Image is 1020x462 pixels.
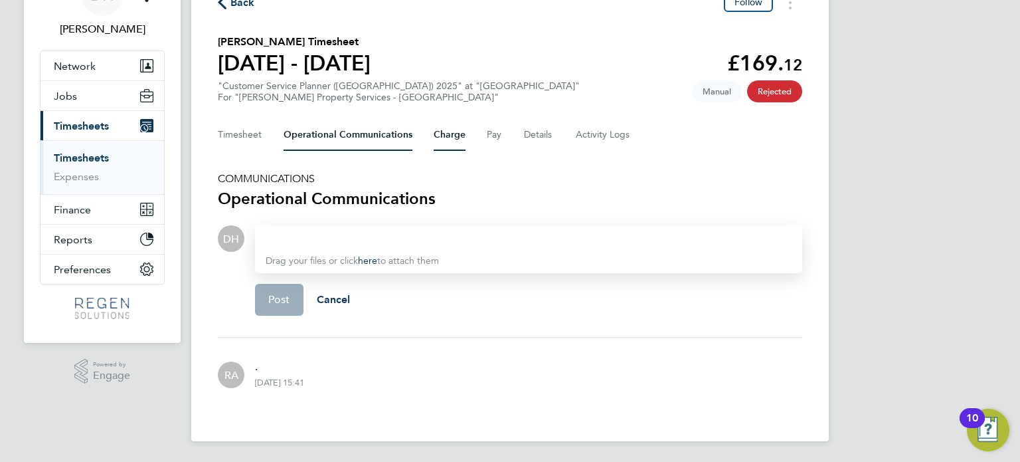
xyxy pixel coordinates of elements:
button: Activity Logs [576,119,632,151]
span: DH [223,231,239,246]
button: Cancel [303,284,364,316]
div: Timesheets [41,140,164,194]
div: Darren Hartman [218,225,244,252]
span: RA [224,368,238,382]
div: For "[PERSON_NAME] Property Services - [GEOGRAPHIC_DATA]" [218,92,580,103]
img: regensolutions-logo-retina.png [75,298,129,319]
div: 10 [966,418,978,435]
app-decimal: £169. [727,51,802,76]
span: Jobs [54,90,77,102]
div: [DATE] 15:41 [255,378,304,388]
button: Preferences [41,255,164,284]
h1: [DATE] - [DATE] [218,50,371,76]
span: Darren Hartman [40,21,165,37]
button: Timesheets [41,111,164,140]
span: Reports [54,233,92,246]
h3: Operational Communications [218,188,802,209]
span: Finance [54,203,91,216]
span: This timesheet was manually created. [692,80,742,102]
a: Powered byEngage [74,359,131,384]
a: Go to home page [40,298,165,319]
button: Timesheet [218,119,262,151]
span: 12 [784,55,802,74]
h5: COMMUNICATIONS [218,172,802,185]
a: Expenses [54,170,99,183]
span: Cancel [317,293,351,306]
h2: [PERSON_NAME] Timesheet [218,34,371,50]
a: Timesheets [54,152,109,164]
a: here [358,255,377,267]
button: Charge [434,119,466,151]
button: Details [524,119,554,151]
span: Powered by [93,359,130,370]
button: Open Resource Center, 10 new notifications [967,409,1009,451]
span: This timesheet has been rejected. [747,80,802,102]
span: Engage [93,370,130,382]
span: Timesheets [54,120,109,132]
p: . [255,359,304,375]
span: Drag your files or click to attach them [266,255,439,267]
span: Preferences [54,263,111,276]
div: "Customer Service Planner ([GEOGRAPHIC_DATA]) 2025" at "[GEOGRAPHIC_DATA]" [218,80,580,103]
div: Randstad Admin [218,362,244,388]
button: Reports [41,225,164,254]
button: Pay [487,119,503,151]
button: Finance [41,195,164,224]
button: Operational Communications [284,119,412,151]
span: Network [54,60,96,72]
button: Network [41,51,164,80]
button: Jobs [41,81,164,110]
